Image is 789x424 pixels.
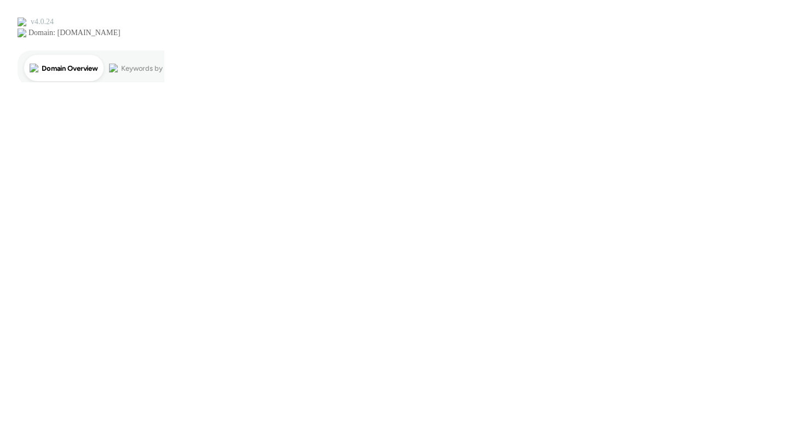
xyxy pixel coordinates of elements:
img: website_grey.svg [18,29,26,37]
img: logo_orange.svg [18,18,26,26]
div: Domain Overview [42,65,98,72]
img: tab_domain_overview_orange.svg [30,64,38,72]
img: tab_keywords_by_traffic_grey.svg [109,64,118,72]
div: Domain: [DOMAIN_NAME] [28,29,121,37]
div: Keywords by Traffic [121,65,185,72]
div: v 4.0.24 [31,18,54,26]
